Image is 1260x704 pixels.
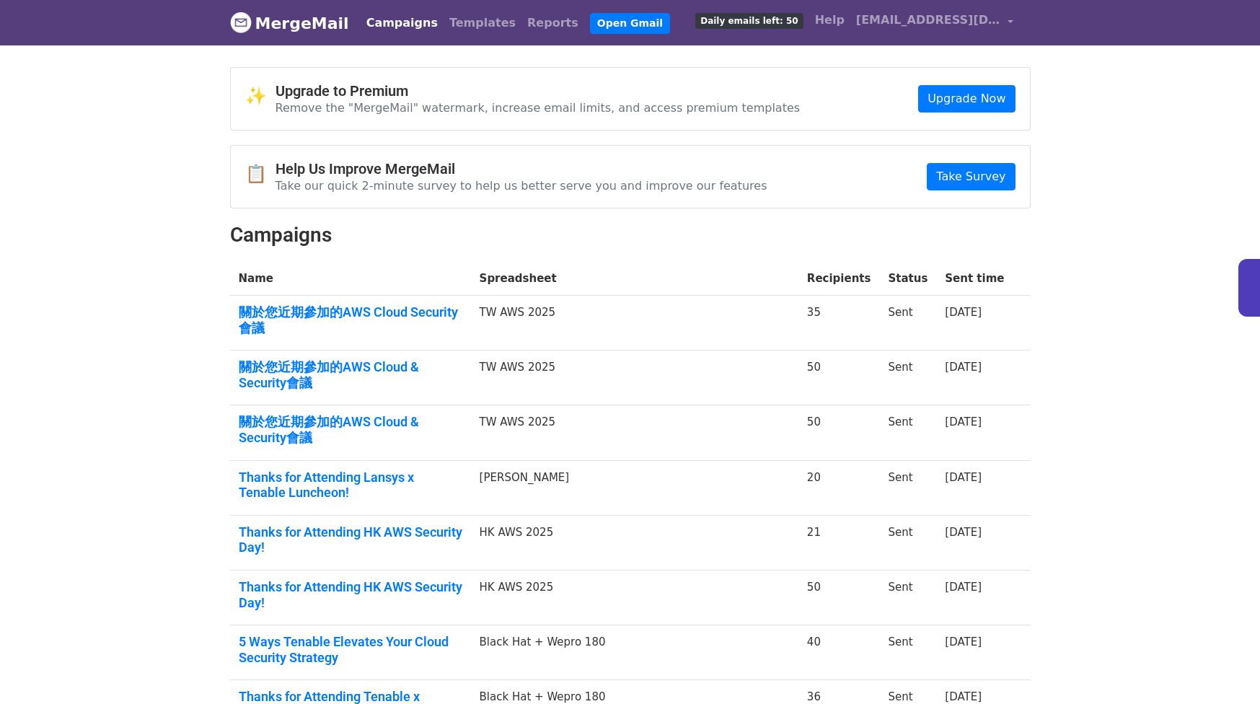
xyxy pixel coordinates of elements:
a: Templates [444,9,521,38]
a: [DATE] [945,415,982,428]
a: [DATE] [945,471,982,484]
a: [EMAIL_ADDRESS][DOMAIN_NAME] [850,6,1019,40]
p: Take our quick 2-minute survey to help us better serve you and improve our features [276,178,767,193]
a: [DATE] [945,306,982,319]
a: [DATE] [945,526,982,539]
td: Sent [879,405,936,460]
a: Daily emails left: 50 [690,6,809,35]
td: TW AWS 2025 [471,296,798,351]
td: Black Hat + Wepro 180 [471,625,798,680]
td: HK AWS 2025 [471,515,798,570]
a: 關於您近期參加的AWS Cloud Security會議 [239,304,462,335]
th: Spreadsheet [471,262,798,296]
td: Sent [879,351,936,405]
span: ✨ [245,86,276,107]
img: MergeMail logo [230,12,252,33]
h4: Help Us Improve MergeMail [276,160,767,177]
td: Sent [879,460,936,515]
a: 關於您近期參加的AWS Cloud & Security會議 [239,414,462,445]
td: [PERSON_NAME] [471,460,798,515]
td: Sent [879,625,936,680]
a: [DATE] [945,690,982,703]
a: Thanks for Attending HK AWS Security Day! [239,524,462,555]
span: [EMAIL_ADDRESS][DOMAIN_NAME] [856,12,1000,29]
a: MergeMail [230,8,349,38]
td: Sent [879,571,936,625]
a: Open Gmail [590,13,670,34]
td: Sent [879,515,936,570]
th: Recipients [798,262,880,296]
a: [DATE] [945,635,982,648]
th: Name [230,262,471,296]
td: 40 [798,625,880,680]
td: 50 [798,405,880,460]
h2: Campaigns [230,223,1031,247]
th: Status [879,262,936,296]
td: TW AWS 2025 [471,351,798,405]
td: 50 [798,351,880,405]
iframe: Chat Widget [1188,635,1260,704]
td: 20 [798,460,880,515]
h4: Upgrade to Premium [276,82,801,100]
td: HK AWS 2025 [471,571,798,625]
p: Remove the "MergeMail" watermark, increase email limits, and access premium templates [276,100,801,115]
span: 📋 [245,164,276,185]
a: Help [809,6,850,35]
a: [DATE] [945,361,982,374]
a: Upgrade Now [918,85,1015,113]
a: [DATE] [945,581,982,594]
td: Sent [879,296,936,351]
a: Reports [521,9,584,38]
a: Campaigns [361,9,444,38]
th: Sent time [936,262,1013,296]
td: 35 [798,296,880,351]
span: Daily emails left: 50 [695,13,803,29]
td: TW AWS 2025 [471,405,798,460]
a: 關於您近期參加的AWS Cloud & Security會議 [239,359,462,390]
a: 5 Ways Tenable Elevates Your Cloud Security Strategy [239,634,462,665]
td: 21 [798,515,880,570]
td: 50 [798,571,880,625]
a: Thanks for Attending HK AWS Security Day! [239,579,462,610]
a: Thanks for Attending Lansys x Tenable Luncheon! [239,470,462,501]
a: Take Survey [927,163,1015,190]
